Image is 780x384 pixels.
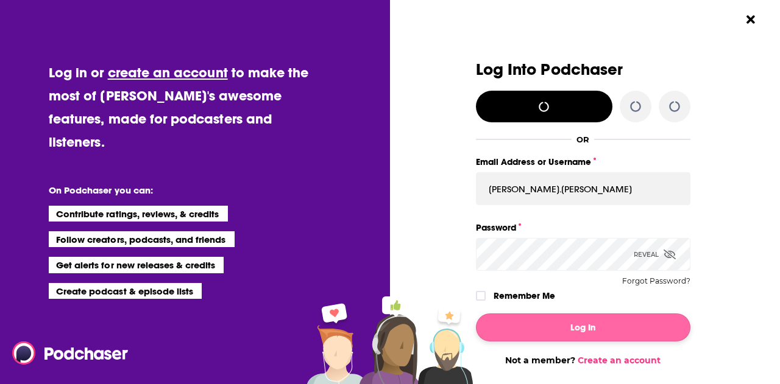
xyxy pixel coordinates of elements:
img: Podchaser - Follow, Share and Rate Podcasts [12,341,129,365]
label: Password [476,220,690,236]
button: Close Button [739,8,762,31]
li: Get alerts for new releases & credits [49,257,224,273]
h3: Log Into Podchaser [476,61,690,79]
a: Podchaser - Follow, Share and Rate Podcasts [12,341,119,365]
li: Contribute ratings, reviews, & credits [49,206,228,222]
div: OR [576,134,589,144]
a: Create an account [578,355,661,366]
label: Remember Me [494,288,555,304]
div: Reveal [634,238,676,271]
li: On Podchaser you can: [49,184,292,196]
div: Not a member? [476,355,690,366]
input: Email Address or Username [476,172,690,205]
button: Forgot Password? [622,277,690,285]
a: create an account [108,64,228,81]
button: Log In [476,313,690,341]
label: Email Address or Username [476,154,690,170]
li: Follow creators, podcasts, and friends [49,231,235,247]
li: Create podcast & episode lists [49,283,202,299]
